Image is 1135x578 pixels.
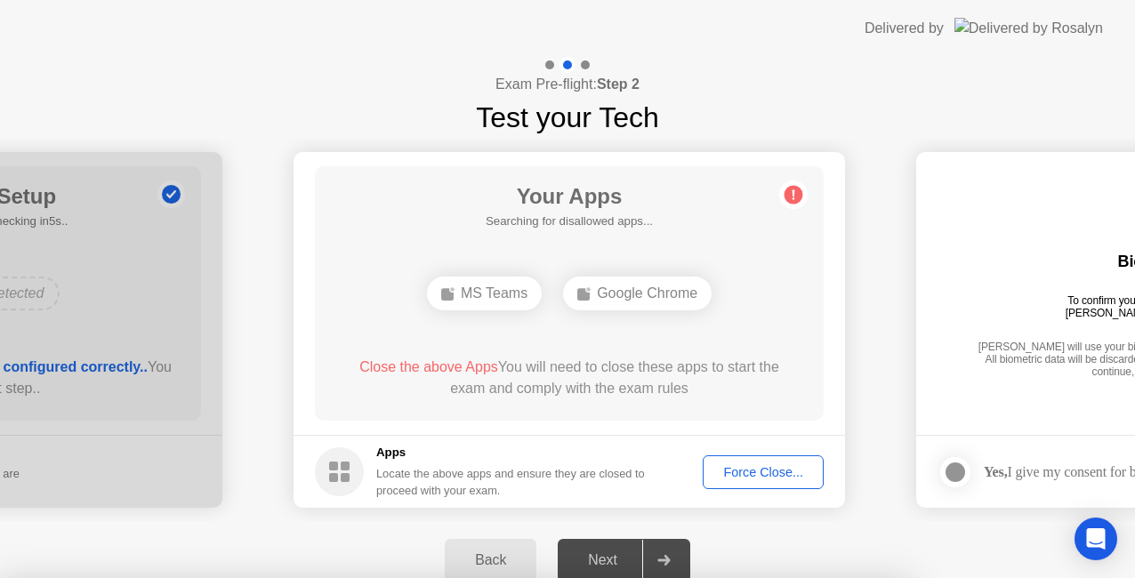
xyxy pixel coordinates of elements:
div: Back [450,552,531,568]
b: Step 2 [597,76,640,92]
h5: Searching for disallowed apps... [486,213,653,230]
h1: Test your Tech [476,96,659,139]
span: Close the above Apps [359,359,498,374]
div: Force Close... [709,465,817,479]
div: Google Chrome [563,277,712,310]
h5: Apps [376,444,646,462]
img: Delivered by Rosalyn [954,18,1103,38]
div: You will need to close these apps to start the exam and comply with the exam rules [341,357,799,399]
div: MS Teams [427,277,542,310]
h4: Exam Pre-flight: [495,74,640,95]
strong: Yes, [984,464,1007,479]
div: Locate the above apps and ensure they are closed to proceed with your exam. [376,465,646,499]
div: Delivered by [865,18,944,39]
h1: Your Apps [486,181,653,213]
div: Open Intercom Messenger [1075,518,1117,560]
div: Next [563,552,642,568]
